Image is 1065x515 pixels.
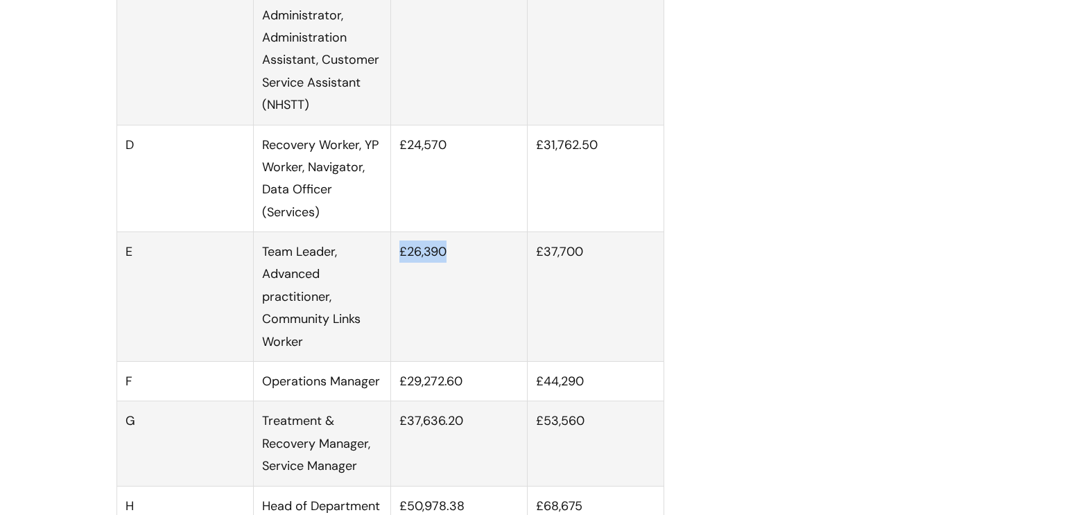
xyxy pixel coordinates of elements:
td: £31,762.50 [527,125,664,232]
td: F [117,362,254,401]
td: £44,290 [527,362,664,401]
td: £37,636.20 [390,401,527,486]
td: £26,390 [390,232,527,362]
td: Recovery Worker, YP Worker, Navigator, Data Officer (Services) [254,125,390,232]
td: £24,570 [390,125,527,232]
td: D [117,125,254,232]
td: G [117,401,254,486]
td: Treatment & Recovery Manager, Service Manager [254,401,390,486]
td: £37,700 [527,232,664,362]
td: £29,272.60 [390,362,527,401]
td: E [117,232,254,362]
td: £53,560 [527,401,664,486]
td: Operations Manager [254,362,390,401]
td: Team Leader, Advanced practitioner, Community Links Worker [254,232,390,362]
